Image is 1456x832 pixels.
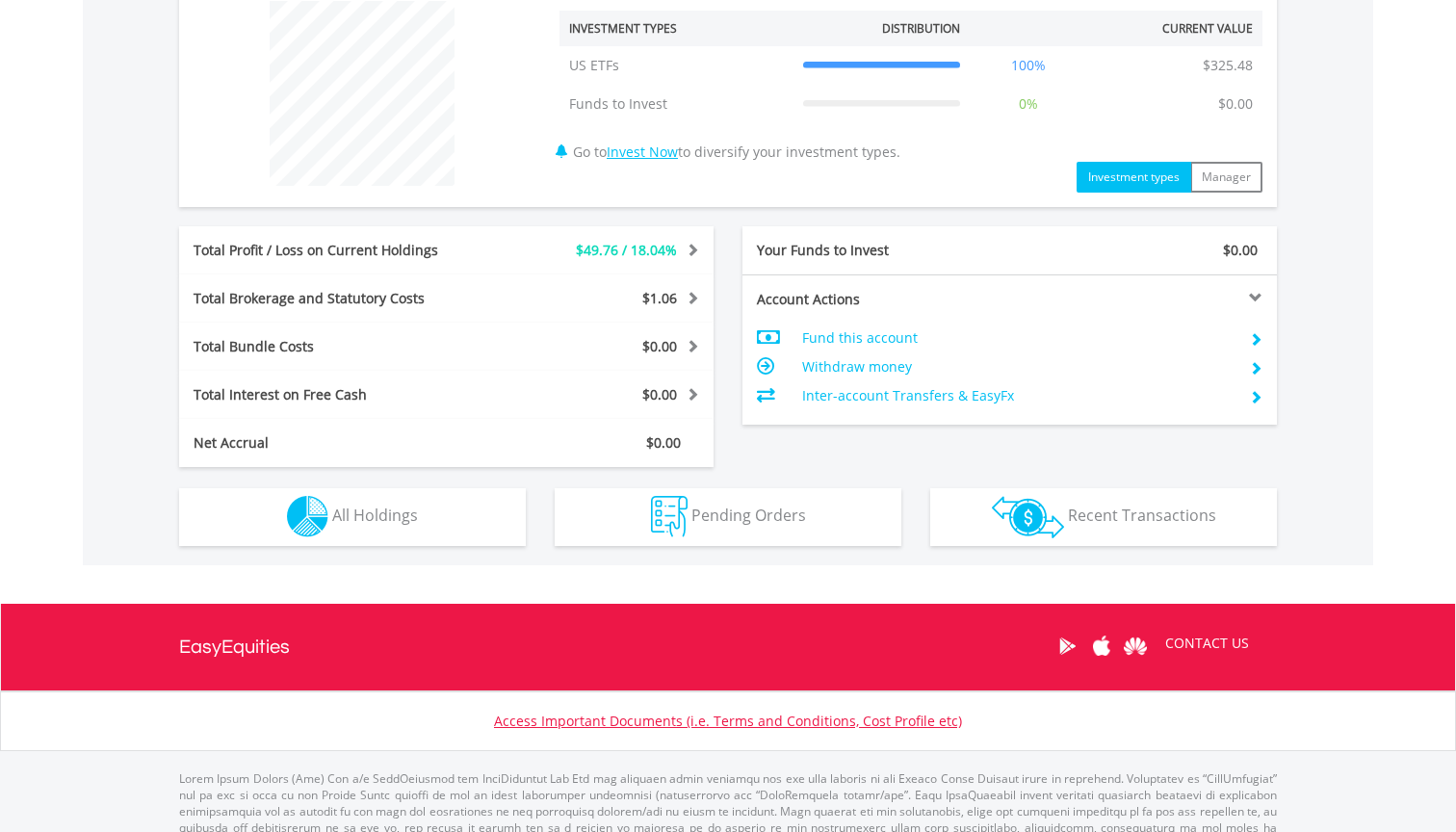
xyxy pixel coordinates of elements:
[179,241,491,260] div: Total Profit / Loss on Current Holdings
[642,385,677,403] span: $0.00
[1118,616,1152,676] a: Huawei
[559,85,793,123] td: Funds to Invest
[287,496,328,537] img: holdings-wht.png
[742,241,1010,260] div: Your Funds to Invest
[992,496,1064,538] img: transactions-zar-wht.png
[970,85,1087,123] td: 0%
[1077,162,1191,193] button: Investment types
[559,46,793,85] td: US ETFs
[882,20,960,37] div: Distribution
[494,712,962,730] a: Access Important Documents (i.e. Terms and Conditions, Cost Profile etc)
[607,143,678,161] a: Invest Now
[179,488,526,546] button: All Holdings
[1051,616,1084,676] a: Google Play
[691,505,806,526] span: Pending Orders
[742,290,1010,309] div: Account Actions
[332,505,418,526] span: All Holdings
[179,337,491,356] div: Total Bundle Costs
[642,289,677,307] span: $1.06
[559,11,793,46] th: Investment Types
[1209,85,1262,123] td: $0.00
[576,241,677,259] span: $49.76 / 18.04%
[1086,11,1262,46] th: Current Value
[642,337,677,355] span: $0.00
[1190,162,1262,193] button: Manager
[179,604,290,690] a: EasyEquities
[651,496,688,537] img: pending_instructions-wht.png
[802,352,1235,381] td: Withdraw money
[179,433,491,453] div: Net Accrual
[1152,616,1262,670] a: CONTACT US
[179,289,491,308] div: Total Brokerage and Statutory Costs
[179,385,491,404] div: Total Interest on Free Cash
[1193,46,1262,85] td: $325.48
[970,46,1087,85] td: 100%
[802,381,1235,410] td: Inter-account Transfers & EasyFx
[802,324,1235,352] td: Fund this account
[1084,616,1118,676] a: Apple
[1068,505,1216,526] span: Recent Transactions
[555,488,901,546] button: Pending Orders
[646,433,681,452] span: $0.00
[1223,241,1258,259] span: $0.00
[930,488,1277,546] button: Recent Transactions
